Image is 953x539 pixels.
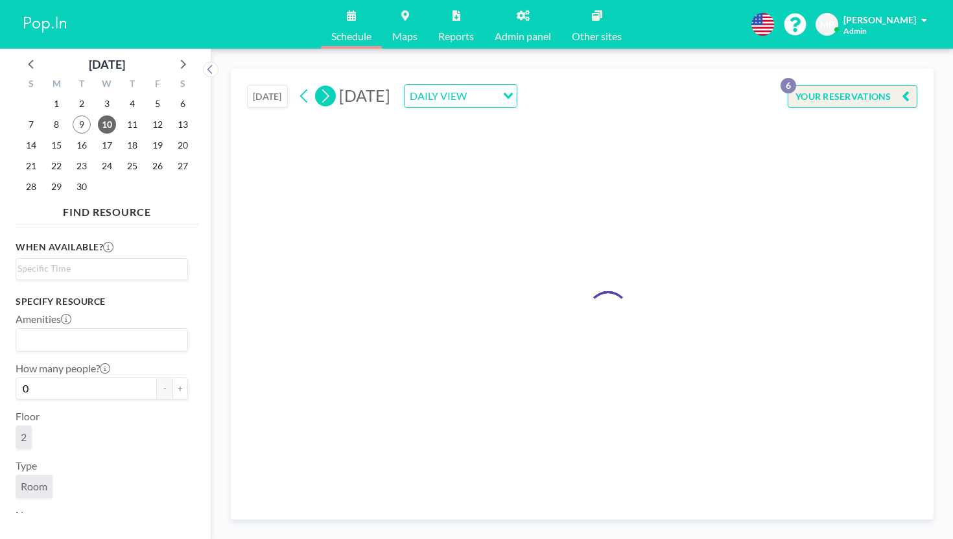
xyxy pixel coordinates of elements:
span: Saturday, September 27, 2025 [174,157,192,175]
span: Reports [438,31,474,42]
span: Tuesday, September 30, 2025 [73,178,91,196]
span: Thursday, September 4, 2025 [123,95,141,113]
span: Monday, September 15, 2025 [47,136,65,154]
div: Search for option [16,259,187,278]
span: Admin [843,26,867,36]
div: Search for option [405,85,517,107]
span: Sunday, September 28, 2025 [22,178,40,196]
span: Monday, September 8, 2025 [47,115,65,134]
span: Sunday, September 21, 2025 [22,157,40,175]
span: Sunday, September 7, 2025 [22,115,40,134]
label: Amenities [16,313,71,326]
div: W [95,77,120,93]
button: YOUR RESERVATIONS6 [788,85,917,108]
div: [DATE] [89,55,125,73]
span: Other sites [572,31,622,42]
span: [DATE] [339,86,390,105]
div: S [19,77,44,93]
div: F [145,77,170,93]
label: Floor [16,410,40,423]
span: Schedule [331,31,371,42]
span: 2 [21,431,27,444]
input: Search for option [471,88,495,104]
label: How many people? [16,362,110,375]
span: Wednesday, September 24, 2025 [98,157,116,175]
span: Tuesday, September 23, 2025 [73,157,91,175]
span: Friday, September 19, 2025 [148,136,167,154]
span: Wednesday, September 17, 2025 [98,136,116,154]
span: Saturday, September 20, 2025 [174,136,192,154]
label: Type [16,459,37,472]
span: Thursday, September 25, 2025 [123,157,141,175]
span: Admin panel [495,31,551,42]
span: Thursday, September 18, 2025 [123,136,141,154]
span: Tuesday, September 9, 2025 [73,115,91,134]
h3: Specify resource [16,296,188,307]
div: S [170,77,195,93]
p: 6 [781,78,796,93]
span: Monday, September 29, 2025 [47,178,65,196]
span: Thursday, September 11, 2025 [123,115,141,134]
span: Friday, September 26, 2025 [148,157,167,175]
span: Saturday, September 6, 2025 [174,95,192,113]
div: Search for option [16,329,187,351]
span: Room [21,480,47,493]
button: [DATE] [247,85,288,108]
span: Friday, September 12, 2025 [148,115,167,134]
button: + [172,377,188,400]
div: T [69,77,95,93]
span: Tuesday, September 2, 2025 [73,95,91,113]
span: Wednesday, September 3, 2025 [98,95,116,113]
span: Tuesday, September 16, 2025 [73,136,91,154]
span: Maps [392,31,418,42]
div: M [44,77,69,93]
span: [PERSON_NAME] [843,14,916,25]
input: Search for option [18,331,180,348]
span: Friday, September 5, 2025 [148,95,167,113]
label: Name [16,509,42,521]
span: Monday, September 1, 2025 [47,95,65,113]
h4: FIND RESOURCE [16,200,198,219]
input: Search for option [18,261,180,276]
span: DAILY VIEW [407,88,469,104]
div: T [119,77,145,93]
span: Wednesday, September 10, 2025 [98,115,116,134]
span: Monday, September 22, 2025 [47,157,65,175]
span: Saturday, September 13, 2025 [174,115,192,134]
img: organization-logo [21,12,70,38]
span: Sunday, September 14, 2025 [22,136,40,154]
button: - [157,377,172,400]
span: MP [820,19,834,30]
